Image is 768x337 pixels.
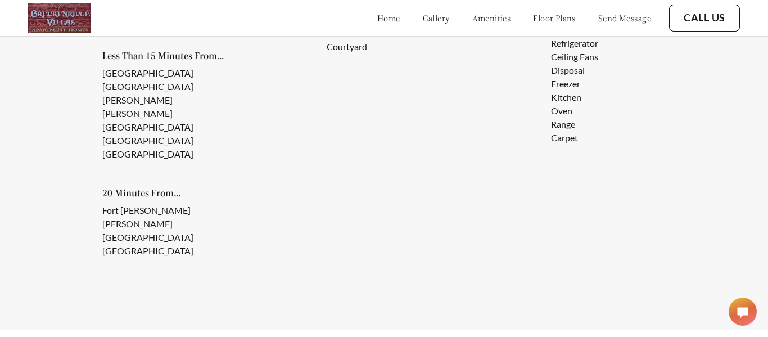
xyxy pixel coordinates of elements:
li: [PERSON_NAME][GEOGRAPHIC_DATA] [102,107,239,134]
h5: Less Than 15 Minutes From... [102,51,257,61]
h5: 20 Minutes From... [102,188,257,198]
li: Courtyard [327,40,403,53]
a: send message [598,12,651,24]
button: Call Us [669,5,740,32]
li: Oven [551,104,640,118]
li: Carpet [551,131,640,145]
li: Ceiling Fans [551,50,640,64]
a: Call Us [684,12,725,24]
li: Fort [PERSON_NAME] [102,204,239,217]
li: Freezer [551,77,640,91]
li: [GEOGRAPHIC_DATA] [102,134,239,147]
img: logo.png [28,3,91,33]
li: Range [551,118,640,131]
li: Kitchen [551,91,640,104]
li: Disposal [551,64,640,77]
li: [GEOGRAPHIC_DATA] [102,66,239,80]
a: floor plans [533,12,576,24]
a: amenities [472,12,511,24]
li: [GEOGRAPHIC_DATA] [102,244,239,258]
a: home [377,12,400,24]
li: [GEOGRAPHIC_DATA][PERSON_NAME] [102,80,239,107]
li: [PERSON_NAME][GEOGRAPHIC_DATA] [102,217,239,244]
a: gallery [423,12,450,24]
li: Refrigerator [551,37,640,50]
li: [GEOGRAPHIC_DATA] [102,147,239,161]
